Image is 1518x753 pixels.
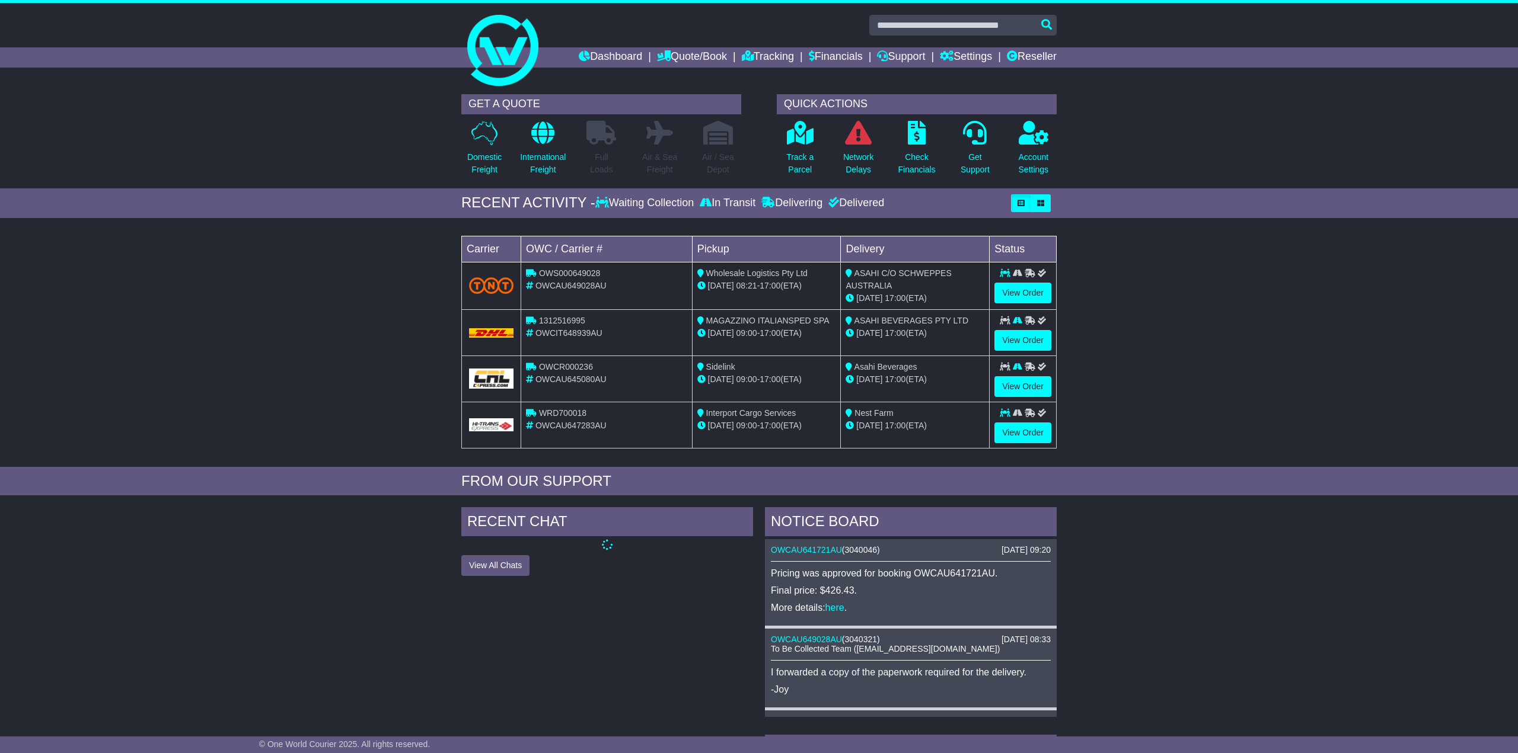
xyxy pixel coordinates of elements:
[990,236,1057,262] td: Status
[462,236,521,262] td: Carrier
[760,328,780,338] span: 17:00
[885,374,905,384] span: 17:00
[539,362,593,371] span: OWCR000236
[846,268,951,290] span: ASAHI C/O SCHWEPPES AUSTRALIA
[786,120,814,182] a: Track aParcel
[771,684,1051,695] p: -Joy
[519,120,566,182] a: InternationalFreight
[898,120,936,182] a: CheckFinancials
[1002,635,1051,645] div: [DATE] 08:33
[657,47,727,68] a: Quote/Book
[736,328,757,338] span: 09:00
[960,120,990,182] a: GetSupport
[885,421,905,430] span: 17:00
[771,545,1051,555] div: ( )
[1002,716,1051,726] div: [DATE] 15:20
[898,151,936,176] p: Check Financials
[809,47,863,68] a: Financials
[520,151,566,176] p: International Freight
[1007,47,1057,68] a: Reseller
[856,374,882,384] span: [DATE]
[843,120,874,182] a: NetworkDelays
[846,373,984,386] div: (ETA)
[994,330,1051,351] a: View Order
[854,362,917,371] span: Asahi Beverages
[539,268,601,278] span: OWS000649028
[771,602,1051,613] p: More details: .
[771,644,1000,653] span: To Be Collected Team ([EMAIL_ADDRESS][DOMAIN_NAME])
[885,293,905,303] span: 17:00
[758,197,825,210] div: Delivering
[535,421,607,430] span: OWCAU647283AU
[461,194,595,212] div: RECENT ACTIVITY -
[539,408,586,418] span: WRD700018
[771,635,842,644] a: OWCAU649028AU
[994,422,1051,443] a: View Order
[595,197,697,210] div: Waiting Collection
[742,47,794,68] a: Tracking
[825,197,884,210] div: Delivered
[697,280,836,292] div: - (ETA)
[706,362,735,371] span: Sidelink
[579,47,642,68] a: Dashboard
[539,316,585,325] span: 1312516995
[940,47,992,68] a: Settings
[461,94,741,114] div: GET A QUOTE
[467,151,502,176] p: Domestic Freight
[642,151,677,176] p: Air & Sea Freight
[535,281,607,290] span: OWCAU649028AU
[786,151,814,176] p: Track a Parcel
[994,283,1051,303] a: View Order
[846,327,984,339] div: (ETA)
[760,281,780,290] span: 17:00
[535,374,607,384] span: OWCAU645080AU
[469,328,514,338] img: DHL.png
[1019,151,1049,176] p: Account Settings
[771,585,1051,596] p: Final price: $426.43.
[736,281,757,290] span: 08:21
[708,328,734,338] span: [DATE]
[856,421,882,430] span: [DATE]
[846,419,984,432] div: (ETA)
[697,419,836,432] div: - (ETA)
[877,47,925,68] a: Support
[736,374,757,384] span: 09:00
[961,151,990,176] p: Get Support
[885,328,905,338] span: 17:00
[771,716,838,726] a: OWCIT646035AU
[697,373,836,386] div: - (ETA)
[469,418,514,431] img: GetCarrierServiceLogo
[469,369,514,389] img: GetCarrierServiceLogo
[760,374,780,384] span: 17:00
[706,408,796,418] span: Interport Cargo Services
[469,277,514,293] img: TNT_Domestic.png
[854,408,893,418] span: Nest Farm
[461,507,753,539] div: RECENT CHAT
[708,421,734,430] span: [DATE]
[845,635,878,644] span: 3040321
[994,376,1051,397] a: View Order
[697,327,836,339] div: - (ETA)
[841,716,873,726] span: 3040269
[259,739,430,749] span: © One World Courier 2025. All rights reserved.
[461,473,1057,490] div: FROM OUR SUPPORT
[771,545,842,555] a: OWCAU641721AU
[521,236,693,262] td: OWC / Carrier #
[771,716,1051,726] div: ( )
[586,151,616,176] p: Full Loads
[697,197,758,210] div: In Transit
[1018,120,1050,182] a: AccountSettings
[461,555,530,576] button: View All Chats
[702,151,734,176] p: Air / Sea Depot
[736,421,757,430] span: 09:00
[771,667,1051,678] p: I forwarded a copy of the paperwork required for the delivery.
[708,281,734,290] span: [DATE]
[765,507,1057,539] div: NOTICE BOARD
[846,292,984,305] div: (ETA)
[771,635,1051,645] div: ( )
[708,374,734,384] span: [DATE]
[843,151,873,176] p: Network Delays
[825,603,844,613] a: here
[535,328,602,338] span: OWCIT648939AU
[845,545,878,555] span: 3040046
